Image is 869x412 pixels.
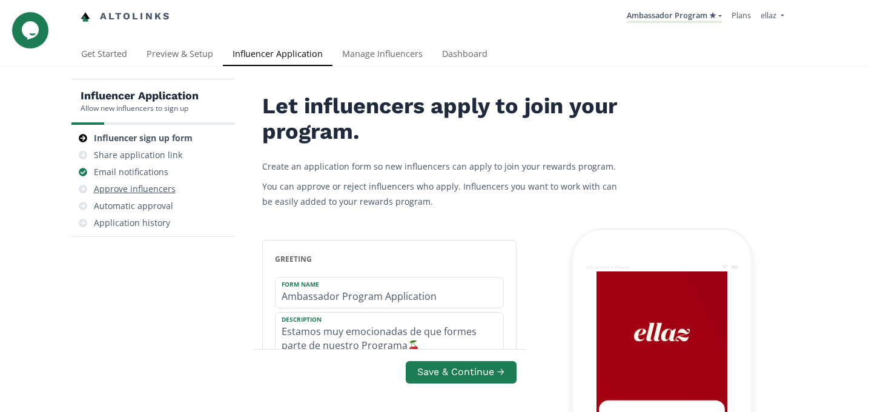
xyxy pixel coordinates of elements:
[94,200,173,212] div: Automatic approval
[71,43,137,67] a: Get Started
[81,7,171,27] a: Altolinks
[276,277,491,288] label: Form Name
[94,149,182,161] div: Share application link
[94,166,168,178] div: Email notifications
[586,264,630,270] div: Influencer's Phone
[761,10,784,24] a: ellaz
[432,43,497,67] a: Dashboard
[262,159,626,174] p: Create an application form so new influencers can apply to join your rewards program.
[262,94,626,144] h2: Let influencers apply to join your program.
[627,10,722,23] a: Ambassador Program ★
[81,88,199,103] h5: Influencer Application
[81,12,90,22] img: favicon-32x32.png
[12,12,51,48] iframe: chat widget
[627,297,696,367] img: nKmKAABZpYV7
[761,10,776,21] span: ellaz
[94,132,193,144] div: Influencer sign up form
[332,43,432,67] a: Manage Influencers
[276,313,491,324] label: Description
[81,103,199,113] div: Allow new influencers to sign up
[262,179,626,209] p: You can approve or reject influencers who apply. Influencers you want to work with can be easily ...
[94,217,170,229] div: Application history
[137,43,223,67] a: Preview & Setup
[94,183,176,195] div: Approve influencers
[276,313,503,357] textarea: Estamos muy emocionadas de que formes parte de nuestro Programa🍒
[223,43,332,67] a: Influencer Application
[732,10,751,21] a: Plans
[275,254,312,264] span: greeting
[406,361,516,384] button: Save & Continue →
